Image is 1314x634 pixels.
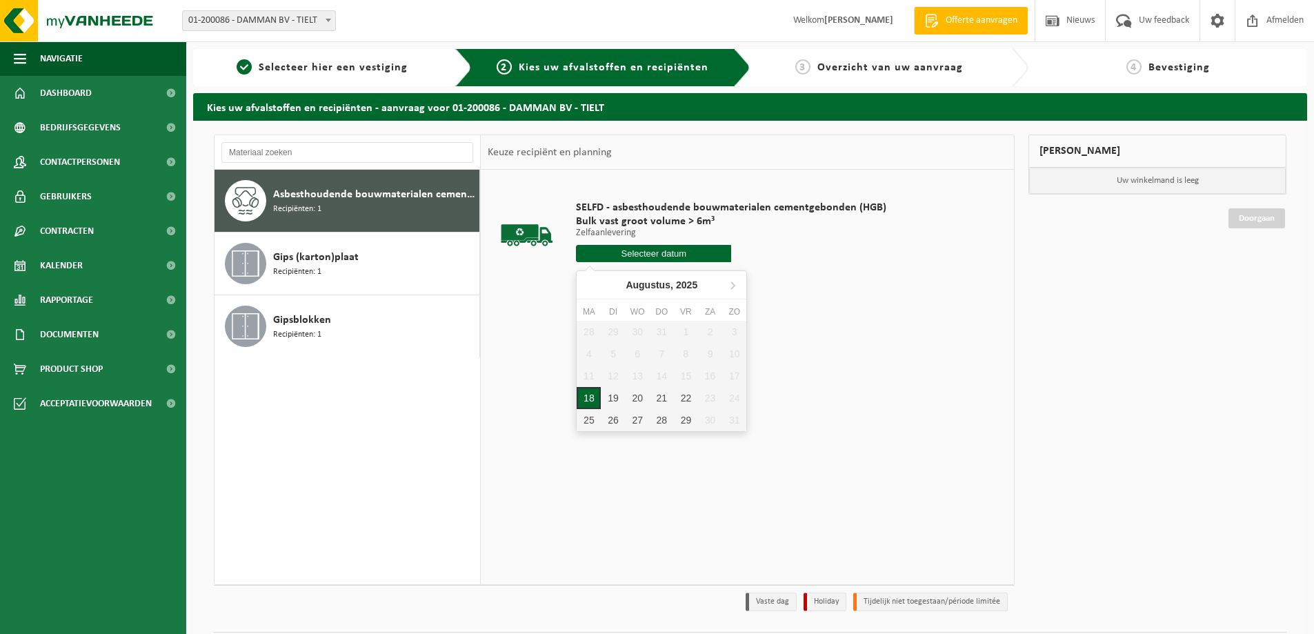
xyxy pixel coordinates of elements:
li: Holiday [804,593,846,611]
span: Kalender [40,248,83,283]
span: Product Shop [40,352,103,386]
span: 1 [237,59,252,75]
div: zo [722,305,746,319]
span: Dashboard [40,76,92,110]
span: Offerte aanvragen [942,14,1021,28]
li: Tijdelijk niet toegestaan/période limitée [853,593,1008,611]
input: Selecteer datum [576,245,731,262]
div: 21 [650,387,674,409]
span: 01-200086 - DAMMAN BV - TIELT [183,11,335,30]
span: Kies uw afvalstoffen en recipiënten [519,62,708,73]
span: Recipiënten: 1 [273,203,321,216]
div: 18 [577,387,601,409]
div: za [698,305,722,319]
button: Asbesthoudende bouwmaterialen cementgebonden (hechtgebonden) Recipiënten: 1 [215,170,480,232]
p: Zelfaanlevering [576,228,886,238]
i: 2025 [676,280,697,290]
strong: [PERSON_NAME] [824,15,893,26]
div: 26 [601,409,625,431]
span: Gipsblokken [273,312,331,328]
div: [PERSON_NAME] [1028,135,1286,168]
div: ma [577,305,601,319]
span: Rapportage [40,283,93,317]
span: Selecteer hier een vestiging [259,62,408,73]
button: Gipsblokken Recipiënten: 1 [215,295,480,357]
span: 4 [1126,59,1142,75]
div: 27 [626,409,650,431]
span: SELFD - asbesthoudende bouwmaterialen cementgebonden (HGB) [576,201,886,215]
span: Acceptatievoorwaarden [40,386,152,421]
span: Gips (karton)plaat [273,249,359,266]
div: Keuze recipiënt en planning [481,135,619,170]
span: 3 [795,59,810,75]
div: 20 [626,387,650,409]
input: Materiaal zoeken [221,142,473,163]
span: Recipiënten: 1 [273,266,321,279]
span: Gebruikers [40,179,92,214]
li: Vaste dag [746,593,797,611]
div: 19 [601,387,625,409]
span: Navigatie [40,41,83,76]
span: Asbesthoudende bouwmaterialen cementgebonden (hechtgebonden) [273,186,476,203]
div: 22 [674,387,698,409]
button: Gips (karton)plaat Recipiënten: 1 [215,232,480,295]
div: wo [626,305,650,319]
span: Recipiënten: 1 [273,328,321,341]
span: Documenten [40,317,99,352]
span: 01-200086 - DAMMAN BV - TIELT [182,10,336,31]
div: 25 [577,409,601,431]
span: Bedrijfsgegevens [40,110,121,145]
div: Augustus, [620,274,703,296]
p: Uw winkelmand is leeg [1029,168,1286,194]
span: 2 [497,59,512,75]
div: 28 [650,409,674,431]
a: Offerte aanvragen [914,7,1028,34]
h2: Kies uw afvalstoffen en recipiënten - aanvraag voor 01-200086 - DAMMAN BV - TIELT [193,93,1307,120]
span: Contracten [40,214,94,248]
span: Bulk vast groot volume > 6m³ [576,215,886,228]
span: Bevestiging [1148,62,1210,73]
span: Overzicht van uw aanvraag [817,62,963,73]
div: do [650,305,674,319]
a: Doorgaan [1228,208,1285,228]
div: vr [674,305,698,319]
div: 29 [674,409,698,431]
a: 1Selecteer hier een vestiging [200,59,444,76]
span: Contactpersonen [40,145,120,179]
div: di [601,305,625,319]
